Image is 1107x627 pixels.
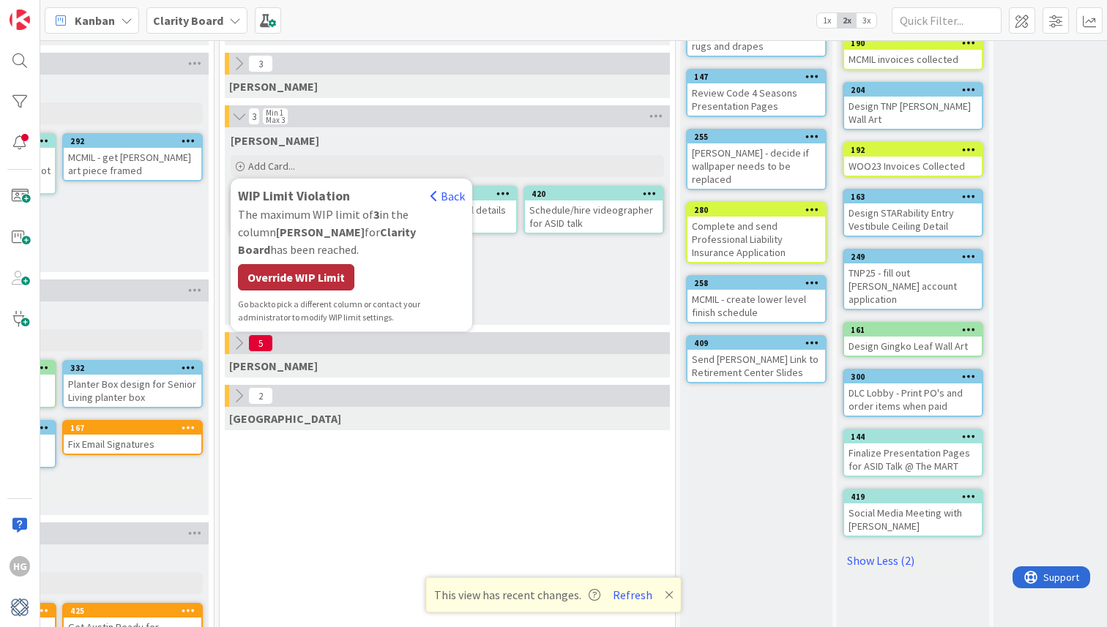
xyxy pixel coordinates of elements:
span: Devon [229,411,341,426]
div: 292MCMIL - get [PERSON_NAME] art piece framed [64,135,201,180]
div: 300 [844,370,982,383]
span: 2x [837,13,857,28]
a: 167Fix Email Signatures [62,420,203,455]
div: 292 [64,135,201,148]
div: Override WIP Limit [238,264,354,290]
div: Schedule/hire videographer for ASID talk [525,200,663,233]
div: [PERSON_NAME] - decide if wallpaper needs to be replaced [687,143,825,189]
span: Lisa K. [229,79,318,94]
span: Hannah [231,133,319,148]
button: Refresh [608,585,657,604]
div: 425 [64,604,201,617]
div: 163 [851,192,982,202]
div: Finalize Presentation Pages for ASID Talk @ The MART [844,443,982,476]
div: 419 [844,490,982,503]
div: MCMIL - create lower level finish schedule [687,290,825,322]
div: Complete and send Professional Liability Insurance Application [687,217,825,262]
div: Design Gingko Leaf Wall Art [844,337,982,356]
a: 419Social Media Meeting with [PERSON_NAME] [843,489,983,537]
div: 161 [851,325,982,335]
div: 144Finalize Presentation Pages for ASID Talk @ The MART [844,430,982,476]
b: Clarity Board [153,13,223,28]
div: 420Schedule/hire videographer for ASID talk [525,187,663,233]
div: Social Media Meeting with [PERSON_NAME] [844,503,982,536]
div: 161Design Gingko Leaf Wall Art [844,323,982,356]
div: 409Send [PERSON_NAME] Link to Retirement Center Slides [687,337,825,382]
div: 147 [687,70,825,83]
img: Visit kanbanzone.com [10,10,30,30]
div: 420 [525,187,663,200]
div: TNP25 - fill out [PERSON_NAME] account application [844,263,982,309]
span: 5 [248,334,273,352]
div: 147Review Code 4 Seasons Presentation Pages [687,70,825,116]
input: Quick Filter... [892,7,1002,34]
div: 425 [70,606,201,616]
div: 163Design STARability Entry Vestibule Ceiling Detail [844,190,982,236]
a: 292MCMIL - get [PERSON_NAME] art piece framed [62,133,203,181]
a: 280Complete and send Professional Liability Insurance Application [686,202,827,263]
img: avatar [10,597,30,617]
div: 409 [687,337,825,350]
div: 332 [70,363,201,373]
div: Max 3 [266,116,285,124]
a: 300DLC Lobby - Print PO's and order items when paid [843,369,983,417]
div: MCMIL invoices collected [844,50,982,69]
div: 420 [532,189,663,199]
div: Design STARability Entry Vestibule Ceiling Detail [844,203,982,236]
span: Support [31,2,67,20]
div: 258 [694,278,825,288]
div: 167Fix Email Signatures [64,421,201,454]
div: 258 [687,277,825,290]
div: 167 [64,421,201,435]
div: Send [PERSON_NAME] Link to Retirement Center Slides [687,350,825,382]
div: 280Complete and send Professional Liability Insurance Application [687,203,825,262]
div: 292 [70,136,201,146]
div: Design TNP [PERSON_NAME] Wall Art [844,97,982,129]
a: 255[PERSON_NAME] - decide if wallpaper needs to be replaced [686,129,827,190]
div: 204Design TNP [PERSON_NAME] Wall Art [844,83,982,129]
div: 419Social Media Meeting with [PERSON_NAME] [844,490,982,536]
div: Fix Email Signatures [64,435,201,454]
div: 300DLC Lobby - Print PO's and order items when paid [844,370,982,416]
div: to pick a different column or contact your administrator to modify WIP limit settings. [238,298,465,324]
span: This view has recent changes. [434,586,600,604]
div: 192 [844,143,982,157]
div: HG [10,556,30,577]
div: 255 [687,130,825,143]
a: 192WOO23 Invoices Collected [843,142,983,177]
a: Show Less (2) [843,549,983,572]
span: 3 [248,108,260,125]
b: [PERSON_NAME] [276,225,365,239]
div: 163 [844,190,982,203]
div: Back [430,187,465,205]
b: 3 [373,207,379,222]
div: 190MCMIL invoices collected [844,37,982,69]
div: DLC Lobby - Print PO's and order items when paid [844,383,982,416]
div: 419 [851,492,982,502]
a: 163Design STARability Entry Vestibule Ceiling Detail [843,189,983,237]
div: 249TNP25 - fill out [PERSON_NAME] account application [844,250,982,309]
div: Min 1 [266,109,283,116]
span: 2 [248,387,273,405]
div: WOO23 Invoices Collected [844,157,982,176]
span: Add Card... [248,159,295,173]
span: Philip [229,358,318,373]
span: Kanban [75,12,115,29]
div: 255 [694,132,825,142]
div: Planter Box design for Senior Living planter box [64,375,201,407]
a: 409Send [PERSON_NAME] Link to Retirement Center Slides [686,335,827,383]
div: 144 [844,430,982,443]
div: 255[PERSON_NAME] - decide if wallpaper needs to be replaced [687,130,825,189]
a: 258MCMIL - create lower level finish schedule [686,275,827,323]
a: 144Finalize Presentation Pages for ASID Talk @ The MART [843,429,983,477]
div: 192WOO23 Invoices Collected [844,143,982,176]
div: 280 [687,203,825,217]
span: 3 [248,55,273,72]
a: 204Design TNP [PERSON_NAME] Wall Art [843,82,983,130]
div: 190 [851,38,982,48]
div: 204 [844,83,982,97]
div: 167 [70,423,201,433]
div: 192 [851,145,982,155]
div: Review Code 4 Seasons Presentation Pages [687,83,825,116]
div: 258MCMIL - create lower level finish schedule [687,277,825,322]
